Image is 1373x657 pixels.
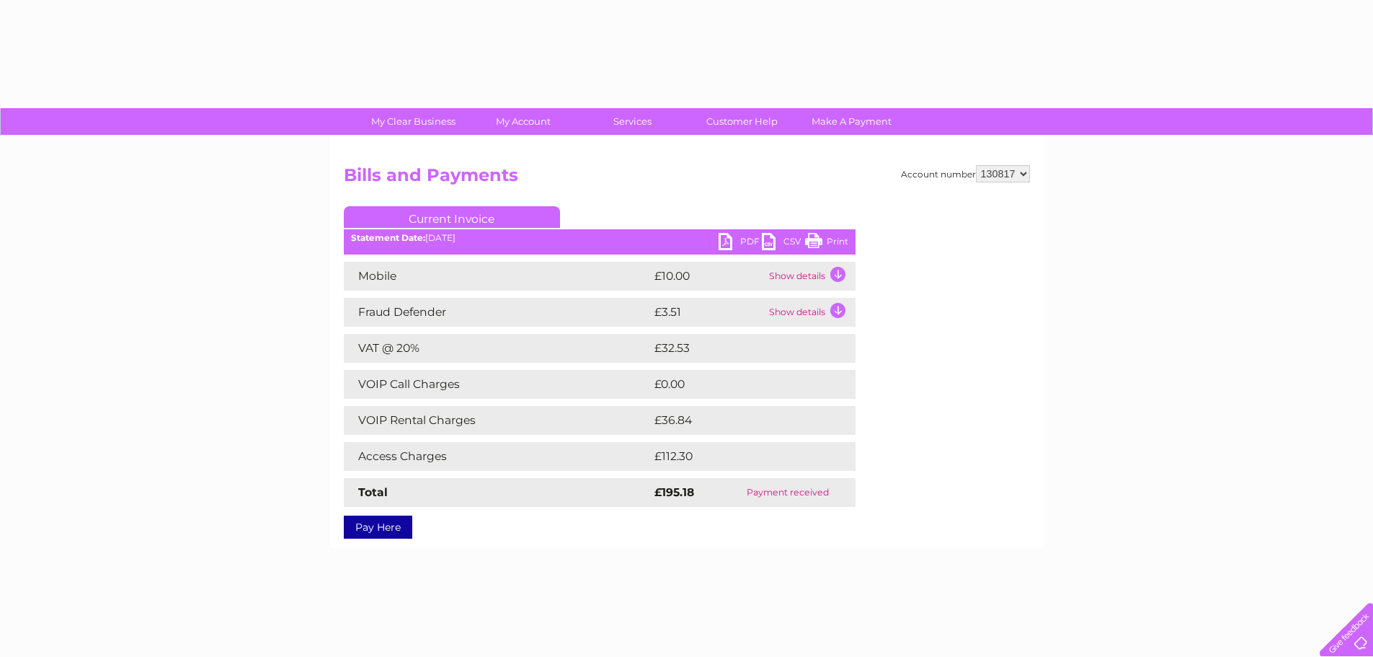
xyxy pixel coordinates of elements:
td: £0.00 [651,370,822,399]
td: VOIP Rental Charges [344,406,651,435]
td: £32.53 [651,334,826,363]
td: Fraud Defender [344,298,651,327]
strong: Total [358,485,388,499]
td: VOIP Call Charges [344,370,651,399]
td: £10.00 [651,262,765,291]
h2: Bills and Payments [344,165,1030,193]
td: £3.51 [651,298,765,327]
td: Show details [765,298,856,327]
a: Current Invoice [344,206,560,228]
div: [DATE] [344,233,856,243]
a: My Account [463,108,582,135]
td: £36.84 [651,406,827,435]
a: My Clear Business [354,108,473,135]
b: Statement Date: [351,232,425,243]
a: PDF [719,233,762,254]
a: Print [805,233,848,254]
a: Services [573,108,692,135]
a: Pay Here [344,516,412,539]
td: Access Charges [344,442,651,471]
a: Customer Help [683,108,801,135]
td: Show details [765,262,856,291]
div: Account number [901,165,1030,182]
td: VAT @ 20% [344,334,651,363]
td: Payment received [721,478,855,507]
td: £112.30 [651,442,827,471]
a: CSV [762,233,805,254]
td: Mobile [344,262,651,291]
a: Make A Payment [792,108,911,135]
strong: £195.18 [654,485,694,499]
